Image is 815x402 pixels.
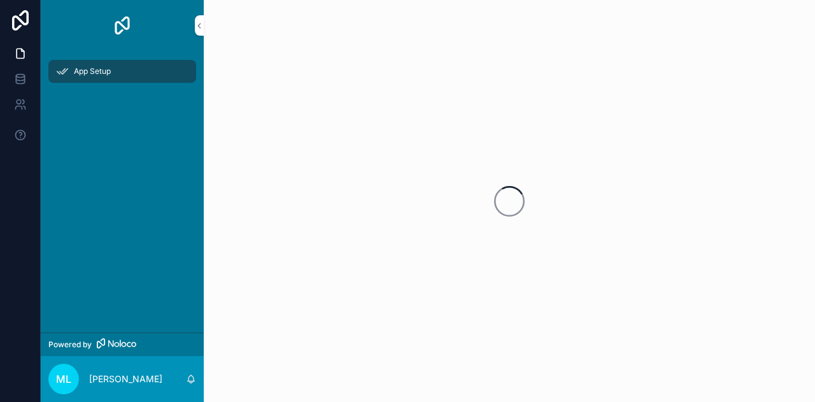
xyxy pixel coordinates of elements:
[48,340,92,350] span: Powered by
[41,51,204,99] div: scrollable content
[41,333,204,356] a: Powered by
[74,66,111,76] span: App Setup
[112,15,132,36] img: App logo
[56,371,71,387] span: ML
[89,373,162,385] p: [PERSON_NAME]
[48,60,196,83] a: App Setup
